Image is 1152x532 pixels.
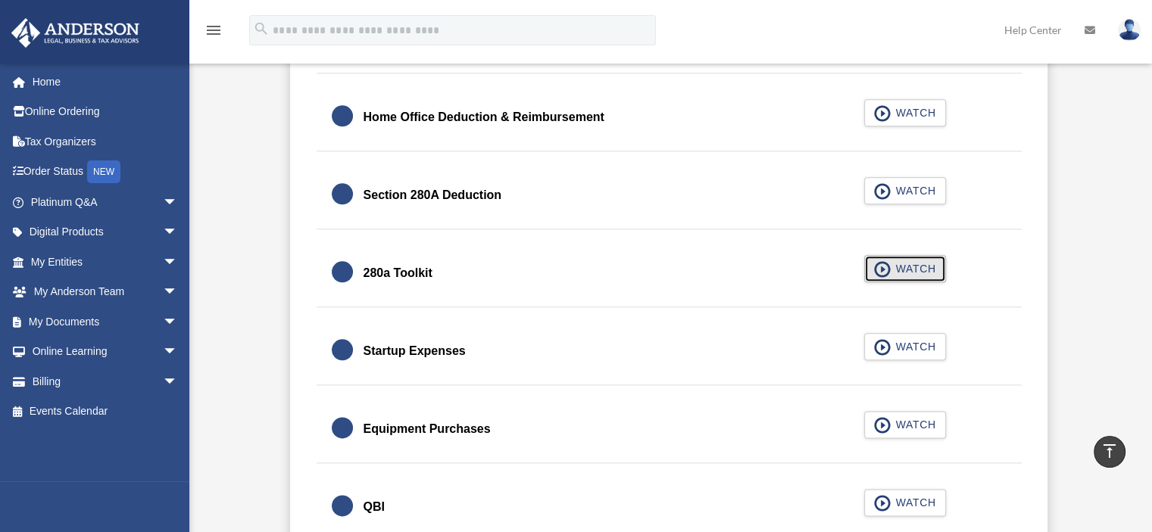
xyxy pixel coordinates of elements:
a: Equipment Purchases WATCH [332,411,1007,447]
a: Home Office Deduction & Reimbursement WATCH [332,99,1007,135]
a: Billingarrow_drop_down [11,366,201,397]
a: Online Learningarrow_drop_down [11,337,201,367]
a: menu [204,26,223,39]
a: My Entitiesarrow_drop_down [11,247,201,277]
div: QBI [364,496,385,518]
div: NEW [87,160,120,183]
button: WATCH [864,411,946,438]
span: WATCH [891,417,935,432]
i: vertical_align_top [1100,442,1119,460]
span: arrow_drop_down [163,337,193,368]
img: User Pic [1118,19,1141,41]
span: WATCH [891,105,935,120]
span: WATCH [891,261,935,276]
span: arrow_drop_down [163,277,193,308]
a: QBI WATCH [332,489,1007,525]
span: arrow_drop_down [163,366,193,397]
i: menu [204,21,223,39]
div: Section 280A Deduction [364,185,502,206]
span: arrow_drop_down [163,217,193,248]
span: WATCH [891,183,935,198]
a: Digital Productsarrow_drop_down [11,217,201,247]
a: 280a Toolkit WATCH [332,255,1007,291]
button: WATCH [864,99,946,126]
div: Home Office Deduction & Reimbursement [364,107,604,128]
span: arrow_drop_down [163,187,193,218]
a: Order StatusNEW [11,157,201,188]
button: WATCH [864,333,946,360]
a: My Documentsarrow_drop_down [11,306,201,337]
button: WATCH [864,489,946,516]
button: WATCH [864,255,946,282]
a: Startup Expenses WATCH [332,333,1007,369]
button: WATCH [864,177,946,204]
a: Home [11,67,201,97]
span: arrow_drop_down [163,306,193,338]
div: Equipment Purchases [364,418,491,440]
a: Section 280A Deduction WATCH [332,177,1007,213]
div: Startup Expenses [364,341,466,362]
div: 280a Toolkit [364,263,432,284]
img: Anderson Advisors Platinum Portal [7,18,144,48]
a: Online Ordering [11,97,201,127]
span: WATCH [891,339,935,354]
i: search [253,20,270,37]
a: My Anderson Teamarrow_drop_down [11,277,201,307]
a: vertical_align_top [1094,436,1125,468]
span: WATCH [891,495,935,510]
span: arrow_drop_down [163,247,193,278]
a: Platinum Q&Aarrow_drop_down [11,187,201,217]
a: Events Calendar [11,397,201,427]
a: Tax Organizers [11,126,201,157]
